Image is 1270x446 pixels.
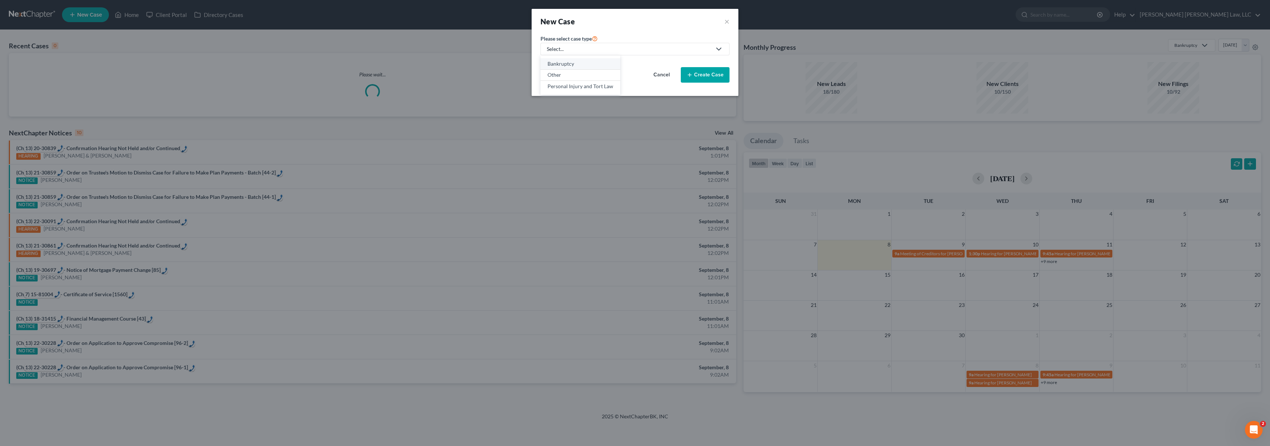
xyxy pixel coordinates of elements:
div: Other [548,71,613,79]
span: Please select case type [540,35,592,42]
div: Bankruptcy [548,60,613,68]
button: Cancel [645,68,678,82]
a: Personal Injury and Tort Law [540,81,620,92]
button: × [724,16,730,27]
iframe: Intercom live chat [1245,421,1263,439]
span: 2 [1260,421,1266,427]
a: Other [540,70,620,81]
a: Bankruptcy [540,58,620,70]
strong: New Case [540,17,575,26]
button: Create Case [681,67,730,83]
div: Select... [547,45,711,53]
div: Personal Injury and Tort Law [548,83,613,90]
